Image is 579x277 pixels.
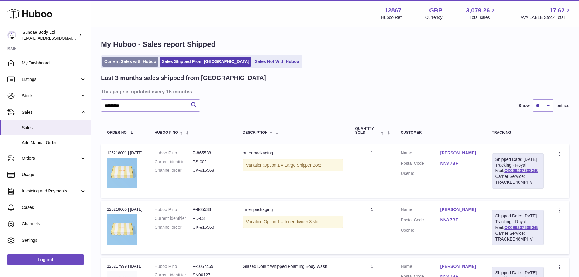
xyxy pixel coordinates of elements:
span: Huboo P no [155,131,178,135]
a: 17.62 AVAILABLE Stock Total [520,6,572,20]
a: [PERSON_NAME] [440,207,480,213]
span: Orders [22,155,80,161]
div: Variation: [243,159,343,171]
span: Cases [22,205,86,210]
div: Carrier Service: TRACKED48MPHV [495,230,540,242]
div: outer packaging [243,150,343,156]
dt: Huboo P no [155,207,193,213]
div: Tracking - Royal Mail: [492,153,544,189]
div: Variation: [243,216,343,228]
dd: UK-#16568 [193,168,231,173]
div: Huboo Ref [381,15,402,20]
dd: PS-002 [193,159,231,165]
span: Sales [22,109,80,115]
a: Log out [7,254,84,265]
span: My Dashboard [22,60,86,66]
dt: Postal Code [401,217,440,224]
dt: Huboo P no [155,264,193,269]
span: AVAILABLE Stock Total [520,15,572,20]
dd: UK-#16568 [193,224,231,230]
a: 3,079.26 Total sales [466,6,497,20]
a: [PERSON_NAME] [440,150,480,156]
dt: Name [401,264,440,271]
span: Order No [107,131,127,135]
div: Shipped Date: [DATE] [495,213,540,219]
span: Option 1 = Inner divider 3 slot; [264,219,321,224]
div: 126218000 | [DATE] [107,207,143,212]
dd: P-1057469 [193,264,231,269]
div: Tracking [492,131,544,135]
div: Tracking - Royal Mail: [492,210,544,245]
span: Add Manual Order [22,140,86,146]
a: Sales Not With Huboo [253,57,301,67]
dt: Postal Code [401,161,440,168]
span: Usage [22,172,86,178]
span: entries [557,103,569,109]
div: Customer [401,131,480,135]
a: Current Sales with Huboo [102,57,158,67]
strong: 12867 [384,6,402,15]
strong: GBP [429,6,442,15]
span: Quantity Sold [355,127,379,135]
dt: Huboo P no [155,150,193,156]
div: Shipped Date: [DATE] [495,157,540,162]
dt: Current identifier [155,216,193,221]
dd: P-865533 [193,207,231,213]
a: OZ099207808GB [504,225,538,230]
span: Option 1 = Large Shipper Box; [264,163,321,168]
div: 126218001 | [DATE] [107,150,143,156]
dt: Current identifier [155,159,193,165]
div: 126217999 | [DATE] [107,264,143,269]
td: 1 [349,144,395,198]
dt: Name [401,150,440,158]
dd: P-865538 [193,150,231,156]
span: Listings [22,77,80,82]
span: 17.62 [550,6,565,15]
dd: PD-03 [193,216,231,221]
span: 3,079.26 [466,6,490,15]
span: [EMAIL_ADDRESS][DOMAIN_NAME] [22,36,89,40]
h2: Last 3 months sales shipped from [GEOGRAPHIC_DATA] [101,74,266,82]
span: Total sales [470,15,497,20]
dt: Name [401,207,440,214]
div: Shipped Date: [DATE] [495,270,540,276]
dt: Channel order [155,224,193,230]
span: Invoicing and Payments [22,188,80,194]
dt: User Id [401,171,440,176]
div: Glazed Donut Whipped Foaming Body Wash [243,264,343,269]
a: OZ099207808GB [504,168,538,173]
h1: My Huboo - Sales report Shipped [101,40,569,49]
a: Sales Shipped From [GEOGRAPHIC_DATA] [160,57,251,67]
img: SundaeShipper_16a6fc00-6edf-4928-86da-7e3aaa1396b4.jpg [107,158,137,188]
dt: Channel order [155,168,193,173]
img: SundaeShipper.jpg [107,214,137,245]
span: Channels [22,221,86,227]
span: Stock [22,93,80,99]
span: Settings [22,237,86,243]
label: Show [519,103,530,109]
h3: This page is updated every 15 minutes [101,88,568,95]
div: Sundae Body Ltd [22,29,77,41]
a: [PERSON_NAME] [440,264,480,269]
span: Sales [22,125,86,131]
div: Currency [425,15,443,20]
a: NN3 7BF [440,217,480,223]
img: internalAdmin-12867@internal.huboo.com [7,31,16,40]
td: 1 [349,201,395,254]
span: Description [243,131,268,135]
div: Carrier Service: TRACKED48MPHV [495,174,540,185]
dt: User Id [401,227,440,233]
div: inner packaging [243,207,343,213]
a: NN3 7BF [440,161,480,166]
